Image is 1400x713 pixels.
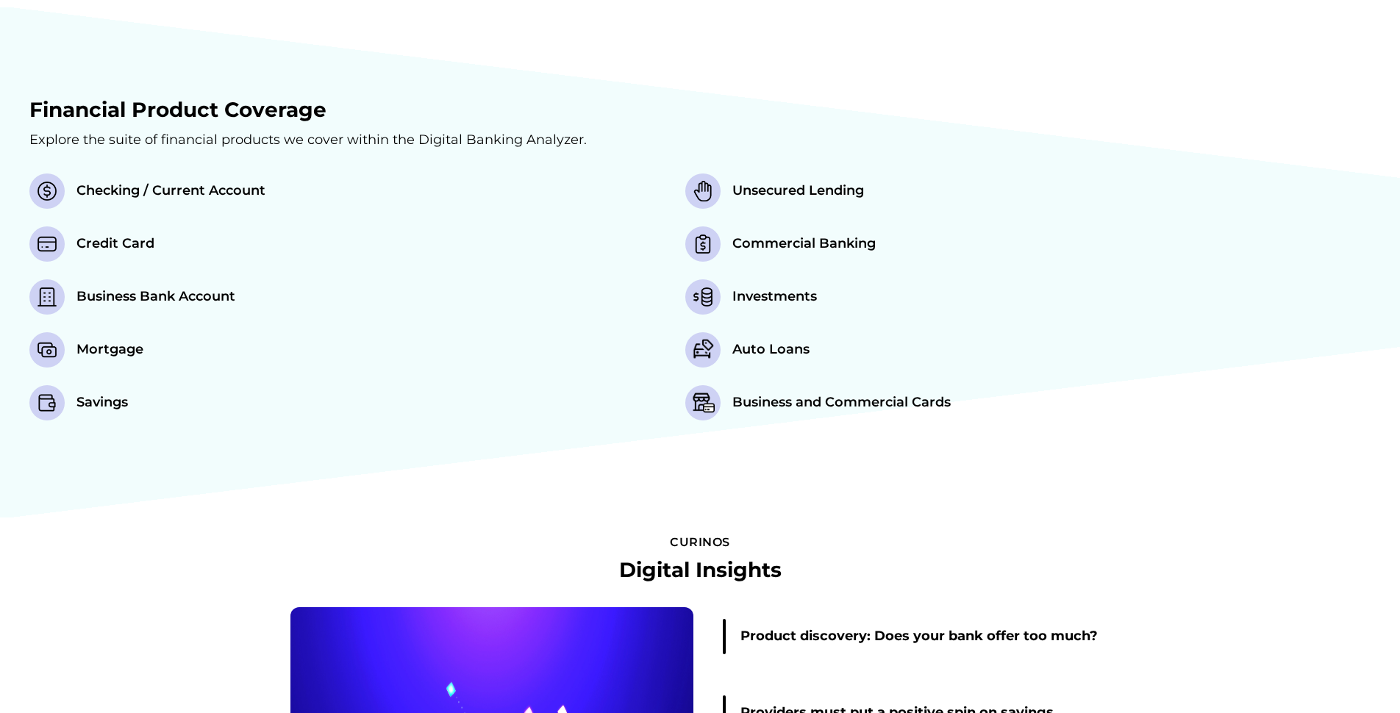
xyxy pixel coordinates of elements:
p: Explore the suite of financial products we cover within the Digital Banking Analyzer. [29,129,618,150]
img: Investments [691,285,715,309]
img: Unsecured Lending [691,179,715,203]
span: Business Bank Account [76,287,235,307]
span: Unsecured Lending [732,182,864,201]
h2: Digital Insights [29,556,1371,584]
span: Investments [732,287,817,307]
span: Credit Card [76,234,154,254]
img: Commercial Banking [691,232,715,256]
img: Credit Card [35,232,59,256]
span: Checking / Current Account [76,182,265,201]
a: Product discovery: Does your bank offer too much? [723,619,1098,654]
span: Commercial Banking [732,234,876,254]
h2: Financial Product Coverage [29,96,1371,123]
div: Curinos [29,532,1371,553]
img: Mortgage [35,338,59,362]
img: Savings [35,391,59,415]
img: Auto Loans [691,338,715,362]
span: Savings [76,393,128,412]
img: Checking / Current Account [35,179,59,203]
span: Mortgage [76,340,143,359]
span: Auto Loans [732,340,810,359]
img: Business and Commercial Cards [691,391,715,415]
span: Business and Commercial Cards [732,393,951,412]
img: Business Bank Account [35,285,59,309]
